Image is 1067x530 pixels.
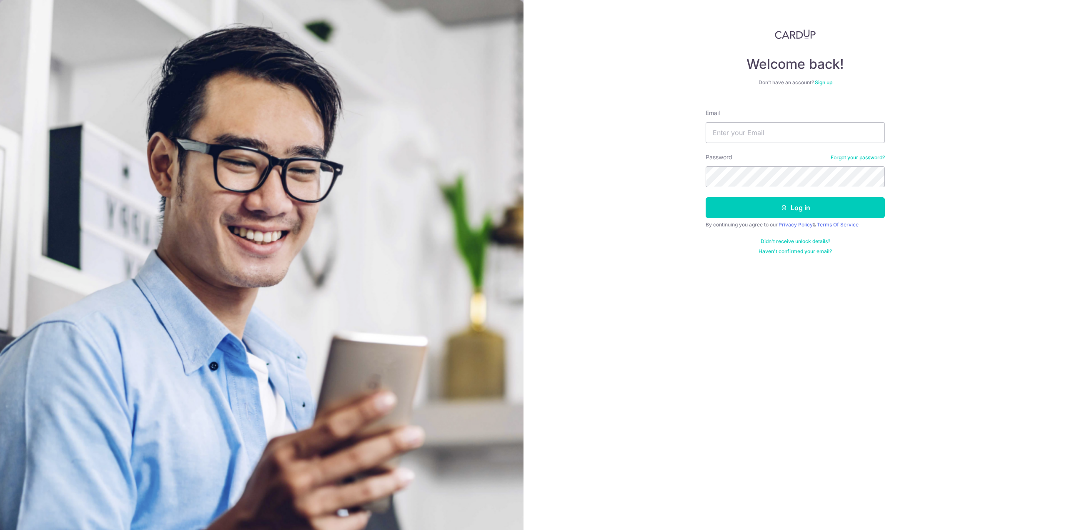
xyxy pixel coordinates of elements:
[761,238,830,245] a: Didn't receive unlock details?
[706,153,732,161] label: Password
[706,56,885,73] h4: Welcome back!
[706,109,720,117] label: Email
[706,122,885,143] input: Enter your Email
[775,29,816,39] img: CardUp Logo
[706,221,885,228] div: By continuing you agree to our &
[815,79,832,85] a: Sign up
[831,154,885,161] a: Forgot your password?
[759,248,832,255] a: Haven't confirmed your email?
[706,79,885,86] div: Don’t have an account?
[779,221,813,228] a: Privacy Policy
[706,197,885,218] button: Log in
[817,221,859,228] a: Terms Of Service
